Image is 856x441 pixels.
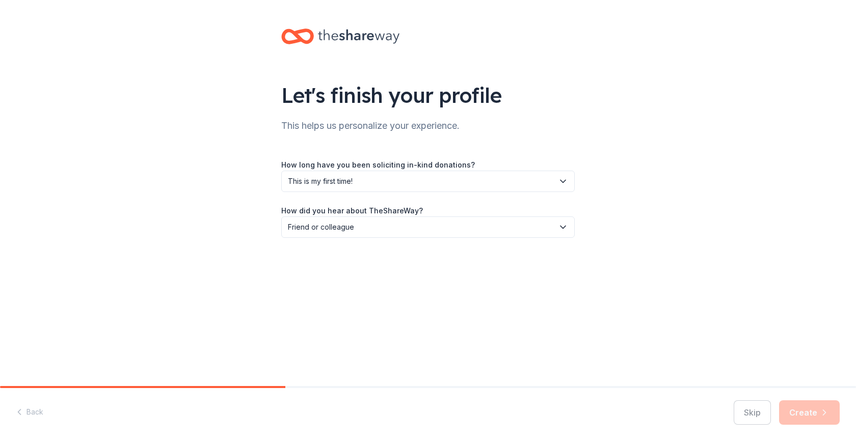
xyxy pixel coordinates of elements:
[281,171,575,192] button: This is my first time!
[281,206,423,216] label: How did you hear about TheShareWay?
[281,81,575,109] div: Let's finish your profile
[288,175,554,187] span: This is my first time!
[288,221,554,233] span: Friend or colleague
[281,118,575,134] div: This helps us personalize your experience.
[281,216,575,238] button: Friend or colleague
[281,160,475,170] label: How long have you been soliciting in-kind donations?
